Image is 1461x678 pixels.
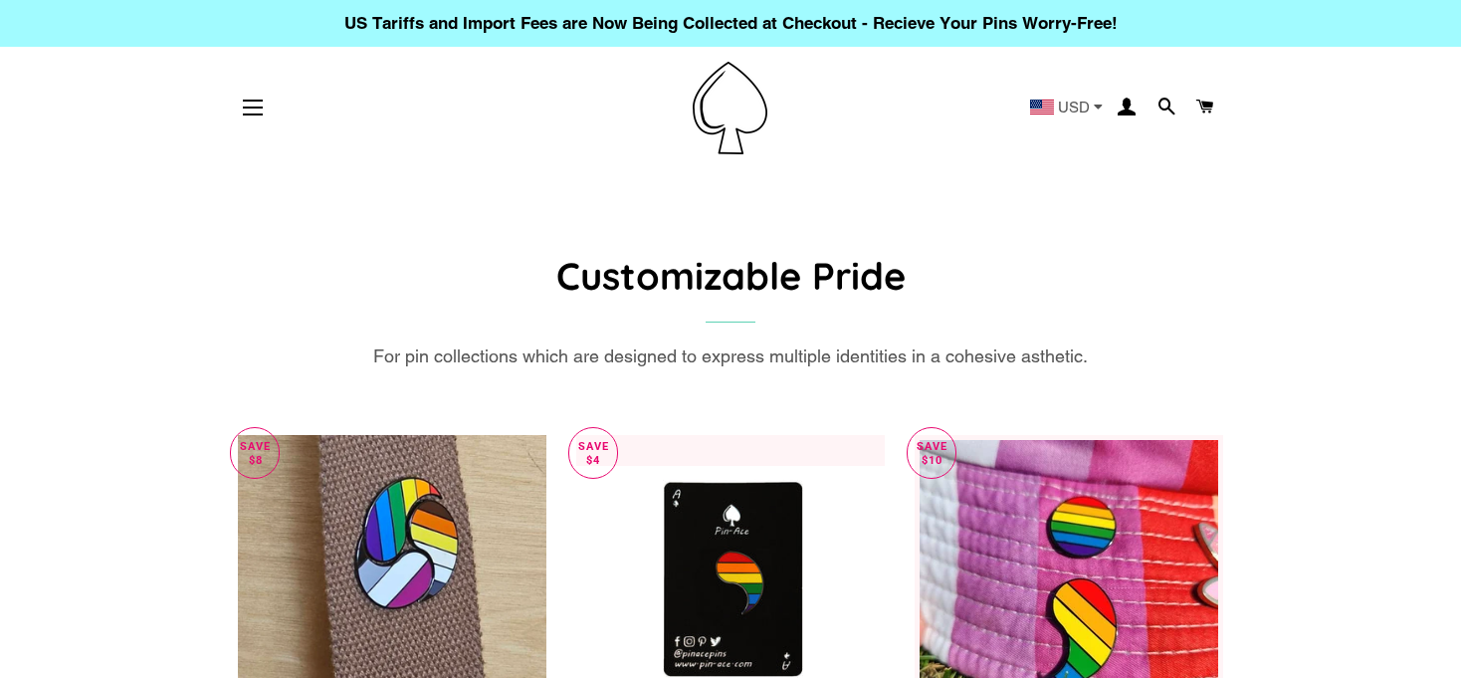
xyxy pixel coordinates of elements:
[693,62,767,154] img: Pin-Ace
[231,428,279,479] p: Save $8
[908,428,955,479] p: Save $10
[238,249,1223,302] h1: Customizable Pride
[569,428,617,479] p: Save $4
[238,342,1223,370] div: For pin collections which are designed to express multiple identities in a cohesive asthetic.
[1058,100,1090,114] span: USD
